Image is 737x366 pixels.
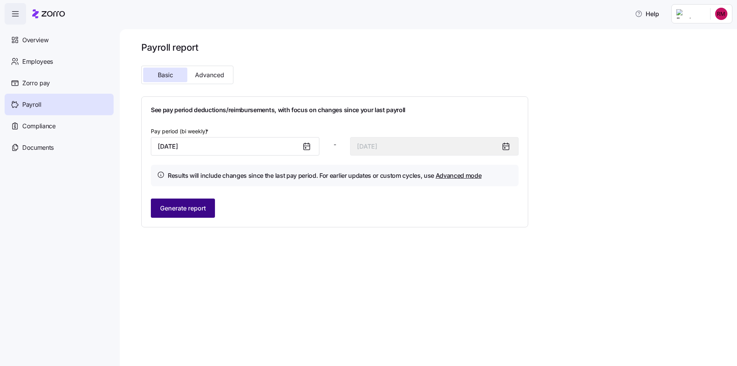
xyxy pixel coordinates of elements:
a: Compliance [5,115,114,137]
img: 71ff1e5500dafc8e46e27a89c1aa7fef [715,8,727,20]
button: Generate report [151,199,215,218]
a: Documents [5,137,114,158]
input: End date [350,137,519,156]
span: Help [635,9,659,18]
input: Start date [151,137,319,156]
a: Zorro pay [5,72,114,94]
button: Help [629,6,665,22]
a: Overview [5,29,114,51]
span: - [334,140,336,149]
h1: Payroll report [141,41,528,53]
span: Overview [22,35,48,45]
span: Zorro pay [22,78,50,88]
h4: Results will include changes since the last pay period. For earlier updates or custom cycles, use [168,171,482,181]
span: Basic [158,72,173,78]
a: Payroll [5,94,114,115]
img: Employer logo [676,9,704,18]
span: Employees [22,57,53,66]
span: Payroll [22,100,41,109]
span: Documents [22,143,54,152]
span: Compliance [22,121,56,131]
a: Advanced mode [436,172,482,179]
a: Employees [5,51,114,72]
span: Generate report [160,204,206,213]
label: Pay period (bi weekly) [151,127,210,136]
h1: See pay period deductions/reimbursements, with focus on changes since your last payroll [151,106,519,114]
span: Advanced [195,72,224,78]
